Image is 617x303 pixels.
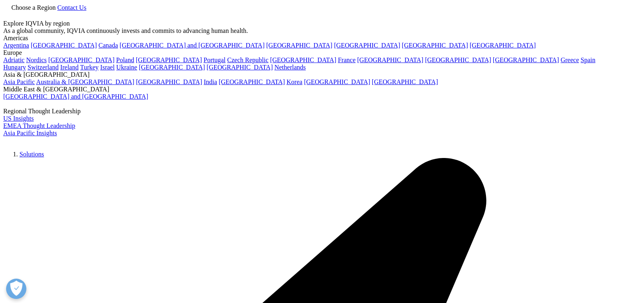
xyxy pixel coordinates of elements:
a: Canada [99,42,118,49]
a: [GEOGRAPHIC_DATA] [270,56,336,63]
a: [GEOGRAPHIC_DATA] [266,42,332,49]
a: Hungary [3,64,26,71]
div: Regional Thought Leadership [3,108,614,115]
a: [GEOGRAPHIC_DATA] [493,56,559,63]
a: [GEOGRAPHIC_DATA] [357,56,424,63]
button: Open Preferences [6,279,26,299]
div: Explore IQVIA by region [3,20,614,27]
a: France [338,56,356,63]
a: India [204,78,217,85]
a: [GEOGRAPHIC_DATA] [372,78,438,85]
div: As a global community, IQVIA continuously invests and commits to advancing human health. [3,27,614,35]
a: Greece [561,56,579,63]
a: Asia Pacific Insights [3,130,57,136]
a: Portugal [204,56,226,63]
a: [GEOGRAPHIC_DATA] [206,64,273,71]
a: Czech Republic [227,56,269,63]
a: Ukraine [116,64,138,71]
a: Asia Pacific [3,78,35,85]
a: Switzerland [28,64,58,71]
a: [GEOGRAPHIC_DATA] and [GEOGRAPHIC_DATA] [3,93,148,100]
a: [GEOGRAPHIC_DATA] [31,42,97,49]
a: [GEOGRAPHIC_DATA] [136,56,202,63]
a: US Insights [3,115,34,122]
a: Australia & [GEOGRAPHIC_DATA] [36,78,134,85]
a: [GEOGRAPHIC_DATA] [219,78,285,85]
a: EMEA Thought Leadership [3,122,75,129]
div: Europe [3,49,614,56]
a: [GEOGRAPHIC_DATA] [304,78,370,85]
a: Turkey [80,64,99,71]
a: Israel [100,64,115,71]
a: Poland [116,56,134,63]
a: [GEOGRAPHIC_DATA] [136,78,202,85]
a: Solutions [19,151,44,158]
a: [GEOGRAPHIC_DATA] and [GEOGRAPHIC_DATA] [120,42,264,49]
a: Adriatic [3,56,24,63]
a: Contact Us [57,4,86,11]
a: [GEOGRAPHIC_DATA] [425,56,491,63]
a: Ireland [60,64,78,71]
a: Nordics [26,56,47,63]
div: Asia & [GEOGRAPHIC_DATA] [3,71,614,78]
a: Spain [580,56,595,63]
a: [GEOGRAPHIC_DATA] [48,56,114,63]
a: [GEOGRAPHIC_DATA] [470,42,536,49]
a: Argentina [3,42,29,49]
div: Americas [3,35,614,42]
a: Korea [286,78,302,85]
a: [GEOGRAPHIC_DATA] [139,64,205,71]
div: Middle East & [GEOGRAPHIC_DATA] [3,86,614,93]
span: Choose a Region [11,4,56,11]
a: [GEOGRAPHIC_DATA] [402,42,468,49]
a: Netherlands [274,64,305,71]
a: [GEOGRAPHIC_DATA] [334,42,400,49]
